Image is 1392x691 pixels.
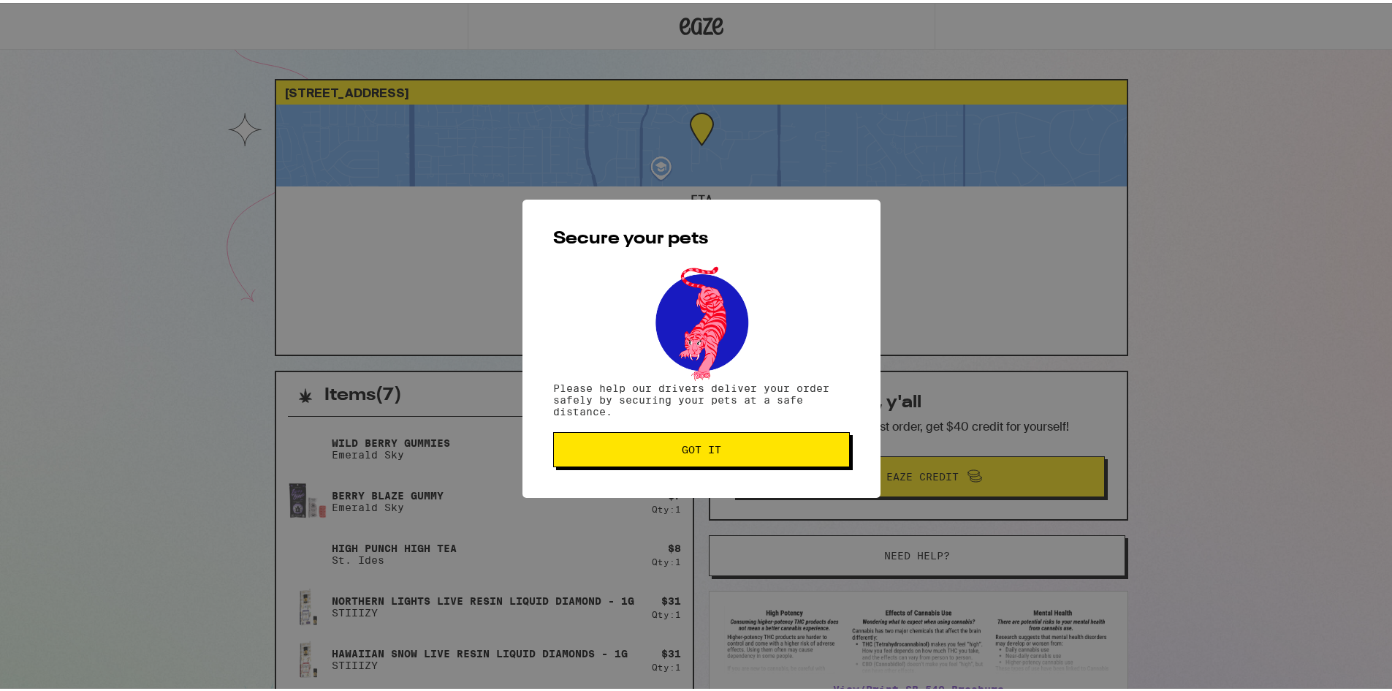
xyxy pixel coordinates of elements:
p: Please help our drivers deliver your order safely by securing your pets at a safe distance. [553,380,850,415]
span: Got it [682,442,721,452]
img: pets [642,260,761,380]
h2: Secure your pets [553,227,850,245]
button: Got it [553,429,850,464]
span: Hi. Need any help? [9,10,105,22]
